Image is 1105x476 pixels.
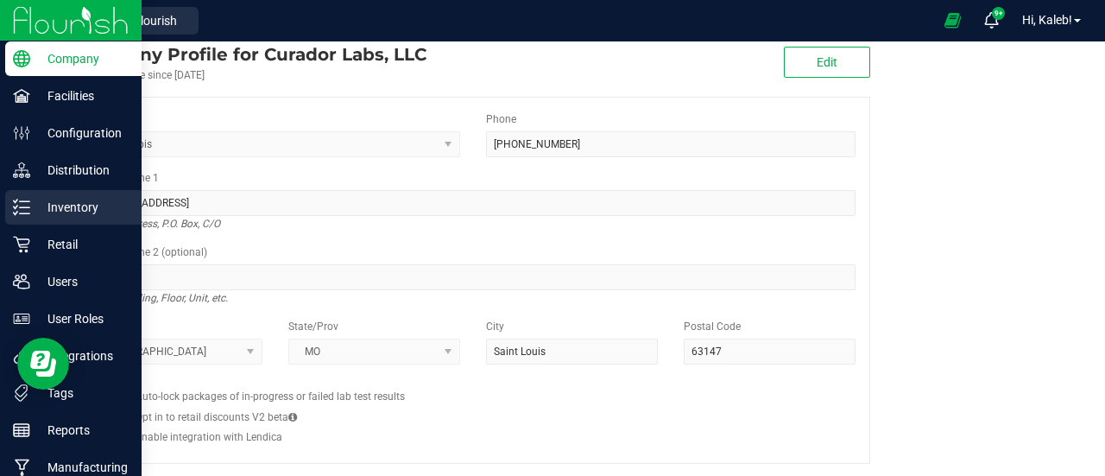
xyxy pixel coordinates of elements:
[91,190,856,216] input: Address
[30,123,134,143] p: Configuration
[91,288,228,308] i: Suite, Building, Floor, Unit, etc.
[30,48,134,69] p: Company
[684,339,856,365] input: Postal Code
[136,429,282,445] label: Enable integration with Lendica
[30,160,134,181] p: Distribution
[13,384,30,402] inline-svg: Tags
[288,319,338,334] label: State/Prov
[136,409,297,425] label: Opt in to retail discounts V2 beta
[30,420,134,441] p: Reports
[91,378,856,389] h2: Configs
[30,234,134,255] p: Retail
[817,55,837,69] span: Edit
[13,124,30,142] inline-svg: Configuration
[486,319,504,334] label: City
[13,162,30,179] inline-svg: Distribution
[486,111,516,127] label: Phone
[13,422,30,439] inline-svg: Reports
[136,389,405,404] label: Auto-lock packages of in-progress or failed lab test results
[684,319,741,334] label: Postal Code
[30,197,134,218] p: Inventory
[486,131,856,157] input: (123) 456-7890
[13,236,30,253] inline-svg: Retail
[91,264,856,290] input: Suite, Building, Unit, etc.
[76,67,426,83] div: Account active since [DATE]
[30,86,134,106] p: Facilities
[784,47,870,78] button: Edit
[994,10,1002,17] span: 9+
[30,383,134,403] p: Tags
[486,339,658,365] input: City
[1022,13,1072,27] span: Hi, Kaleb!
[76,41,426,67] div: Curador Labs, LLC
[933,3,972,37] span: Open Ecommerce Menu
[13,347,30,365] inline-svg: Integrations
[13,459,30,476] inline-svg: Manufacturing
[30,308,134,329] p: User Roles
[13,310,30,327] inline-svg: User Roles
[13,199,30,216] inline-svg: Inventory
[17,338,69,390] iframe: Resource center
[30,271,134,292] p: Users
[91,213,220,234] i: Street address, P.O. Box, C/O
[13,273,30,290] inline-svg: Users
[30,346,134,366] p: Integrations
[13,87,30,105] inline-svg: Facilities
[91,244,207,260] label: Address Line 2 (optional)
[13,50,30,67] inline-svg: Company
